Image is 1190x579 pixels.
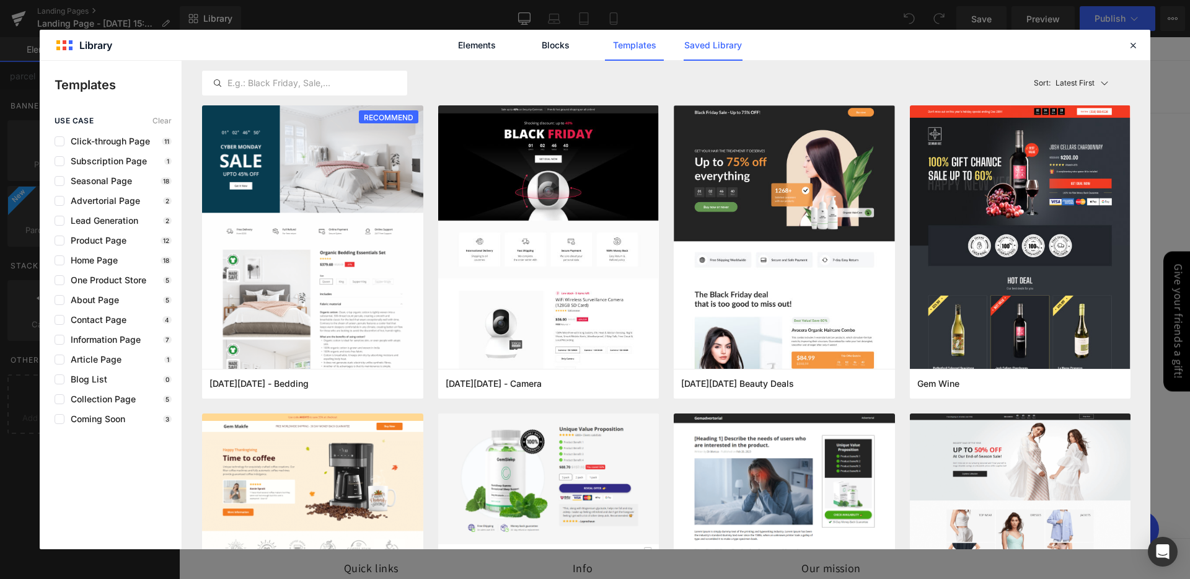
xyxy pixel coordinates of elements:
span: RECOMMEND [359,110,418,125]
a: Track Your Order [425,37,506,63]
a: WeVVVVStar [160,37,246,61]
p: 1 [164,157,172,165]
p: Latest First [1056,77,1095,89]
a: Product Catalog [297,37,377,63]
p: 0 [163,376,172,383]
span: Article Page [64,355,121,365]
span: Black Friday Beauty Deals [681,378,794,389]
a: Explore Template [450,319,562,343]
h2: Quick links [165,524,389,538]
span: use case [55,117,94,125]
span: Click-through Page [64,136,150,146]
p: 5 [163,396,172,403]
font: Home [266,44,289,55]
p: 12 [161,237,172,244]
span: Contact Page [64,315,126,325]
span: About Page [64,295,119,305]
span: Blog List [64,374,107,384]
p: 4 [162,316,172,324]
span: Advertorial Page [64,196,140,206]
a: Saved Library [684,30,743,61]
input: E.g.: Black Friday, Sale,... [203,76,407,91]
p: 2 [163,217,172,224]
button: Latest FirstSort:Latest First [1029,71,1131,95]
h2: Info [394,524,617,538]
p: Start building your page [154,167,858,182]
p: 11 [162,138,172,145]
p: 3 [163,415,172,423]
span: One Product Store [64,275,146,285]
span: Product Page [64,236,126,245]
font: Contact [385,44,416,55]
a: Blocks [526,30,585,61]
span: Lead Generation [64,216,138,226]
p: 7 [163,336,172,343]
p: 5 [163,276,172,284]
a: Home [258,37,297,63]
summary: Search [800,36,827,63]
span: Home Page [64,255,118,265]
p: 2 [163,197,172,205]
span: Subscription Page [64,156,147,166]
p: 18 [161,257,172,264]
h2: Our mission [622,524,846,538]
span: Cyber Monday - Bedding [209,378,309,389]
font: WeVVVVStar [165,40,242,60]
span: Coming Soon [64,414,125,424]
p: 18 [161,177,172,185]
p: or Drag & Drop elements from left sidebar [154,353,858,362]
font: Product Catalog [304,44,370,55]
p: Templates [55,76,182,94]
p: 5 [163,296,172,304]
span: Track Your Order [432,44,499,55]
div: Open Intercom Messenger [1148,537,1178,567]
span: Clear [152,117,172,125]
p: 1 [164,356,172,363]
span: Seasonal Page [64,176,132,186]
span: Sort: [1034,79,1051,87]
a: Contact [377,37,424,63]
a: Templates [605,30,664,61]
span: Collection Page [64,394,136,404]
span: Black Friday - Camera [446,378,542,389]
a: Elements [447,30,506,61]
span: Gem Wine [917,378,959,389]
span: Information Page [64,335,141,345]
